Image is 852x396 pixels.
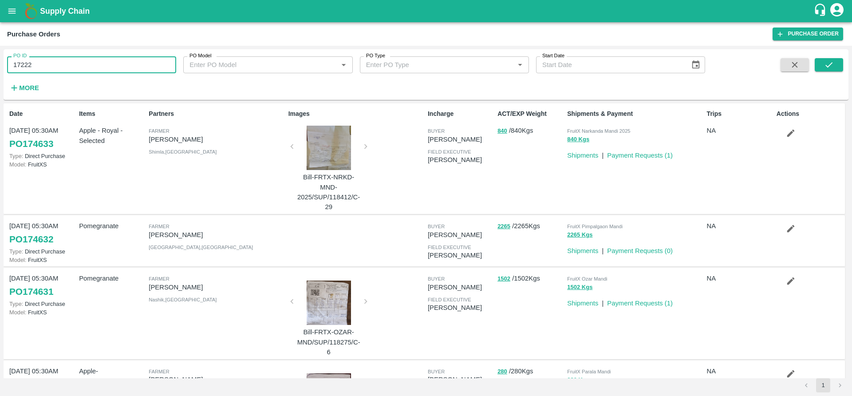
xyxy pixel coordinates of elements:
span: Type: [9,153,23,159]
span: [GEOGRAPHIC_DATA] , [GEOGRAPHIC_DATA] [149,245,253,250]
p: Shipments & Payment [567,109,703,119]
button: Open [338,59,349,71]
img: logo [22,2,40,20]
p: Direct Purchase [9,300,75,308]
p: Apple-[PERSON_NAME], Apple - Red - Golden [79,366,145,396]
span: field executive [428,245,471,250]
a: Purchase Order [773,28,843,40]
span: Shimla , [GEOGRAPHIC_DATA] [149,149,217,154]
p: [PERSON_NAME] [149,375,284,384]
a: Shipments [567,247,598,254]
p: / 840 Kgs [497,126,564,136]
p: Items [79,109,145,119]
p: Trips [707,109,773,119]
a: PO174630 [9,376,53,392]
button: 2265 [497,222,510,232]
span: buyer [428,369,445,374]
div: | [598,147,603,160]
span: Farmer [149,128,169,134]
p: [PERSON_NAME] [149,230,284,240]
label: PO Model [189,52,212,59]
a: PO174633 [9,136,53,152]
a: Supply Chain [40,5,813,17]
span: buyer [428,128,445,134]
p: Bill-FRTX-OZAR-MND/SUP/118275/C-6 [296,327,362,357]
p: Pomegranate [79,273,145,283]
button: page 1 [816,378,830,392]
p: [DATE] 05:30AM [9,273,75,283]
span: Farmer [149,369,169,374]
p: Date [9,109,75,119]
a: Payment Requests (0) [607,247,673,254]
p: [PERSON_NAME] [149,282,284,292]
label: Start Date [542,52,564,59]
p: FruitXS [9,256,75,264]
span: Model: [9,161,26,168]
a: PO174631 [9,284,53,300]
a: Shipments [567,152,598,159]
a: Shipments [567,300,598,307]
p: [PERSON_NAME] [428,155,494,165]
p: [PERSON_NAME] [428,375,494,384]
p: [PERSON_NAME] [428,250,494,260]
span: buyer [428,276,445,281]
div: | [598,295,603,308]
input: Enter PO ID [7,56,176,73]
p: NA [707,273,773,283]
span: FruitX Narkanda Mandi 2025 [567,128,630,134]
span: Model: [9,309,26,316]
label: PO Type [366,52,385,59]
p: / 2265 Kgs [497,221,564,231]
p: FruitXS [9,160,75,169]
p: [DATE] 05:30AM [9,366,75,376]
span: Type: [9,301,23,307]
p: Pomegranate [79,221,145,231]
div: account of current user [829,2,845,20]
a: Payment Requests (1) [607,300,673,307]
button: 1502 Kgs [567,282,592,293]
p: Images [288,109,424,119]
p: NA [707,366,773,376]
p: [DATE] 05:30AM [9,126,75,135]
span: field executive [428,297,471,302]
p: [PERSON_NAME] [428,303,494,313]
p: Direct Purchase [9,152,75,160]
button: 280 Kgs [567,375,589,385]
p: [PERSON_NAME] [149,135,284,144]
div: customer-support [813,3,829,19]
p: / 1502 Kgs [497,273,564,284]
p: Direct Purchase [9,247,75,256]
p: Incharge [428,109,494,119]
a: PO174632 [9,231,53,247]
button: 840 Kgs [567,135,589,145]
input: Enter PO Type [363,59,500,71]
input: Enter PO Model [186,59,323,71]
strong: More [19,84,39,91]
span: Type: [9,248,23,255]
p: Partners [149,109,284,119]
p: [PERSON_NAME] [428,282,494,292]
p: Apple - Royal - Selected [79,126,145,146]
span: buyer [428,224,445,229]
span: Farmer [149,276,169,281]
p: NA [707,126,773,135]
p: [PERSON_NAME] [428,135,494,144]
div: Purchase Orders [7,28,60,40]
a: Payment Requests (1) [607,152,673,159]
button: More [7,80,41,95]
span: FruitX Parala Mandi [567,369,611,374]
span: FruitX Ozar Mandi [567,276,607,281]
span: Nashik , [GEOGRAPHIC_DATA] [149,297,217,302]
input: Start Date [536,56,684,73]
nav: pagination navigation [798,378,848,392]
p: ACT/EXP Weight [497,109,564,119]
span: Farmer [149,224,169,229]
p: / 280 Kgs [497,366,564,376]
p: Actions [777,109,843,119]
button: 2265 Kgs [567,230,592,240]
div: | [598,242,603,256]
button: 840 [497,126,507,136]
p: FruitXS [9,308,75,317]
button: 280 [497,367,507,377]
p: Bill-FRTX-NRKD-MND-2025/SUP/118412/C-29 [296,172,362,212]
